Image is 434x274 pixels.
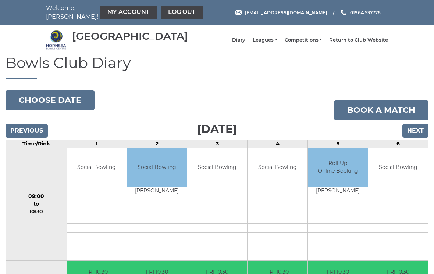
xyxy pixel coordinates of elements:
td: Social Bowling [368,148,428,187]
a: Return to Club Website [329,37,388,43]
div: [GEOGRAPHIC_DATA] [72,30,188,42]
td: Social Bowling [187,148,247,187]
span: [EMAIL_ADDRESS][DOMAIN_NAME] [245,10,327,15]
td: 6 [368,140,428,148]
a: Competitions [285,37,322,43]
td: Social Bowling [248,148,307,187]
button: Choose date [6,90,95,110]
td: [PERSON_NAME] [127,187,187,196]
span: 01964 537776 [350,10,381,15]
td: Time/Rink [6,140,67,148]
nav: Welcome, [PERSON_NAME]! [46,4,182,21]
input: Previous [6,124,48,138]
td: 1 [67,140,127,148]
td: Social Bowling [127,148,187,187]
img: Hornsea Bowls Centre [46,30,66,50]
td: 3 [187,140,248,148]
a: Log out [161,6,203,19]
img: Email [235,10,242,15]
a: Phone us 01964 537776 [340,9,381,16]
td: 4 [248,140,308,148]
a: Diary [232,37,245,43]
img: Phone us [341,10,346,15]
td: 2 [127,140,187,148]
td: Roll Up Online Booking [308,148,368,187]
a: Leagues [253,37,277,43]
td: 5 [308,140,368,148]
td: 09:00 to 10:30 [6,148,67,261]
td: Social Bowling [67,148,127,187]
input: Next [402,124,428,138]
a: Email [EMAIL_ADDRESS][DOMAIN_NAME] [235,9,327,16]
a: My Account [100,6,157,19]
a: Book a match [334,100,428,120]
h1: Bowls Club Diary [6,55,428,79]
td: [PERSON_NAME] [308,187,368,196]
